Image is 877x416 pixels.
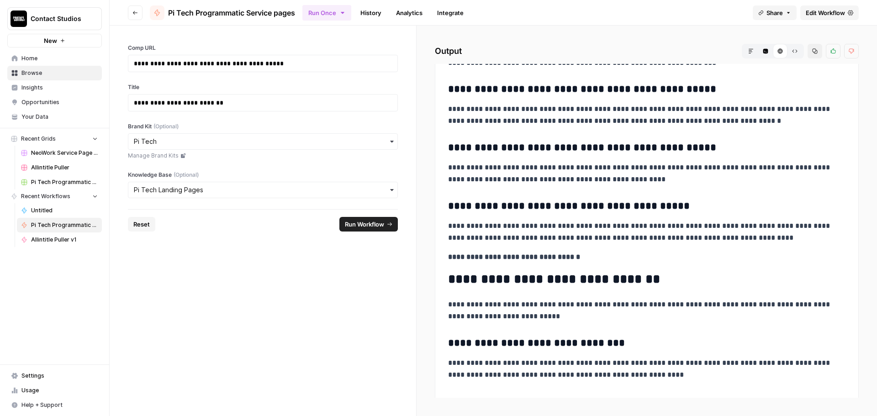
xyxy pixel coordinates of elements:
span: Edit Workflow [806,8,845,17]
img: Contact Studios Logo [11,11,27,27]
span: Help + Support [21,401,98,409]
label: Title [128,83,398,91]
input: Pi Tech [134,137,392,146]
input: Pi Tech Landing Pages [134,185,392,195]
button: Run Workflow [339,217,398,232]
a: Allintitle Puller v1 [17,232,102,247]
a: Allintitle Puller [17,160,102,175]
span: Contact Studios [31,14,86,23]
a: Settings [7,369,102,383]
label: Knowledge Base [128,171,398,179]
a: Pi Tech Programmatic Service pages [150,5,295,20]
h2: Output [435,44,859,58]
button: Workspace: Contact Studios [7,7,102,30]
span: Run Workflow [345,220,384,229]
span: Allintitle Puller v1 [31,236,98,244]
span: Browse [21,69,98,77]
span: Your Data [21,113,98,121]
a: Edit Workflow [800,5,859,20]
span: Pi Tech Programmatic Service pages [168,7,295,18]
a: Opportunities [7,95,102,110]
a: Pi Tech Programmatic Service pages [17,218,102,232]
button: Share [753,5,797,20]
span: Opportunities [21,98,98,106]
a: Browse [7,66,102,80]
span: Insights [21,84,98,92]
a: Untitled [17,203,102,218]
span: Untitled [31,206,98,215]
a: Integrate [432,5,469,20]
span: Settings [21,372,98,380]
a: NeoWork Service Page Grid v1 [17,146,102,160]
button: Recent Grids [7,132,102,146]
span: Recent Grids [21,135,56,143]
span: Usage [21,386,98,395]
a: Analytics [391,5,428,20]
span: (Optional) [153,122,179,131]
span: Allintitle Puller [31,163,98,172]
span: Pi Tech Programmatic Service pages Grid [31,178,98,186]
a: Insights [7,80,102,95]
button: Recent Workflows [7,190,102,203]
a: Home [7,51,102,66]
a: History [355,5,387,20]
a: Your Data [7,110,102,124]
label: Brand Kit [128,122,398,131]
span: NeoWork Service Page Grid v1 [31,149,98,157]
label: Comp URL [128,44,398,52]
button: New [7,34,102,47]
span: New [44,36,57,45]
button: Reset [128,217,155,232]
span: Home [21,54,98,63]
span: Reset [133,220,150,229]
a: Usage [7,383,102,398]
a: Manage Brand Kits [128,152,398,160]
span: Recent Workflows [21,192,70,200]
span: Pi Tech Programmatic Service pages [31,221,98,229]
button: Help + Support [7,398,102,412]
span: Share [766,8,783,17]
a: Pi Tech Programmatic Service pages Grid [17,175,102,190]
span: (Optional) [174,171,199,179]
button: Run Once [302,5,351,21]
